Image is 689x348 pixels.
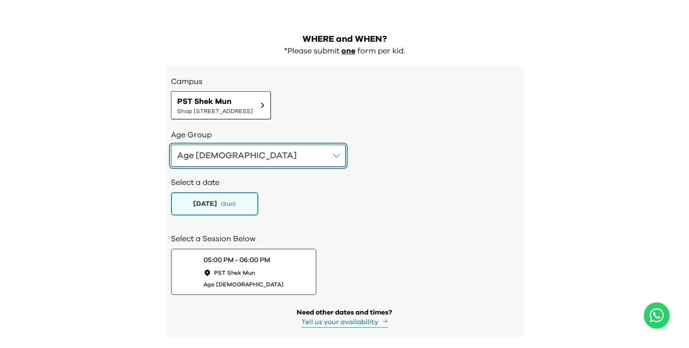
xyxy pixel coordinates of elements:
button: Age [DEMOGRAPHIC_DATA] [171,145,346,167]
h2: Select a date [171,177,519,188]
span: [DATE] [193,199,217,209]
span: PST Shek Mun [177,96,253,107]
h3: Age Group [171,129,519,141]
span: Age [DEMOGRAPHIC_DATA] [203,281,284,288]
button: PST Shek MunShop [STREET_ADDRESS] [171,91,271,119]
div: Age [DEMOGRAPHIC_DATA] [177,149,297,163]
div: 05:00 PM - 06:00 PM [203,255,270,265]
span: Shop [STREET_ADDRESS] [177,107,253,115]
button: Open WhatsApp chat [644,302,670,329]
p: one [341,46,355,56]
h3: Campus [171,76,519,87]
div: *Please submit form per kid. [166,46,523,56]
h2: Select a Session Below [171,233,519,245]
a: Chat with us on WhatsApp [644,302,670,329]
button: Tell us your availability [302,317,388,328]
button: 05:00 PM - 06:00 PMPST Shek MunAge [DEMOGRAPHIC_DATA] [171,249,317,295]
h2: WHERE and WHEN? [166,33,523,46]
button: [DATE](Sun) [171,192,258,215]
div: Need other dates and times? [297,308,392,317]
span: PST Shek Mun [214,269,255,277]
span: ( Sun ) [221,200,235,208]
